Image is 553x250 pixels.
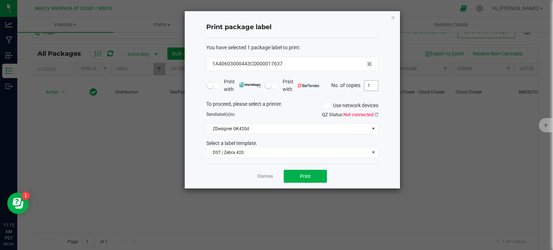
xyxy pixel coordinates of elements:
h4: Print package label [206,23,378,32]
label: Use network devices [323,102,378,109]
span: Print with [283,78,320,93]
span: 1A40603000443CD000017637 [212,60,283,68]
div: To proceed, please select a printer. [201,100,384,111]
img: mark_magic_cybra.png [239,82,261,87]
img: bartender.png [298,84,320,87]
span: You have selected 1 package label to print [206,45,299,50]
span: ZDesigner GK420d [207,124,369,134]
div: Select a label template. [201,140,384,147]
a: Dismiss [257,173,273,179]
span: Print with [224,78,261,93]
span: QZ Status: [322,112,378,117]
span: No. of copies [331,82,360,88]
span: DST | Zebra 420 [207,147,369,158]
button: Print [284,170,327,183]
span: Send to: [206,112,235,117]
span: Not connected [343,112,373,117]
span: label(s) [216,112,230,117]
div: : [206,44,378,51]
span: Print [300,173,311,179]
iframe: Resource center [7,192,29,214]
iframe: Resource center unread badge [21,191,30,200]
